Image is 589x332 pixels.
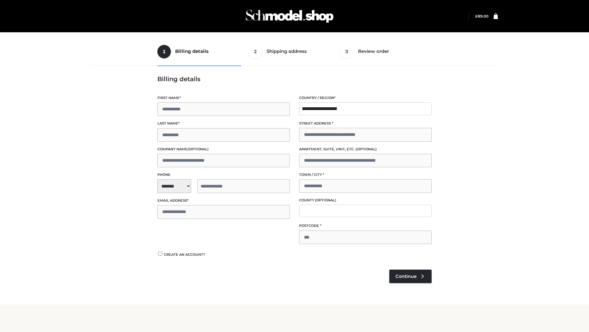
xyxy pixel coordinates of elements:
[356,147,377,151] span: (optional)
[299,121,432,126] label: Street address
[157,95,290,101] label: First name
[475,14,478,18] span: £
[157,121,290,126] label: Last name
[395,274,417,279] span: Continue
[157,75,432,83] h3: Billing details
[299,223,432,229] label: Postcode
[157,198,290,204] label: Email address
[299,146,432,152] label: Apartment, suite, unit, etc.
[157,146,290,152] label: Company name
[164,252,205,257] span: Create an account?
[244,4,336,28] img: Schmodel Admin 964
[389,270,432,283] a: Continue
[299,197,432,203] label: County
[187,147,209,151] span: (optional)
[475,14,488,18] a: £89.00
[475,14,488,18] bdi: 89.00
[157,252,163,256] input: Create an account?
[157,172,290,178] label: Phone
[299,95,432,101] label: Country / Region
[299,172,432,178] label: Town / City
[315,198,336,202] span: (optional)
